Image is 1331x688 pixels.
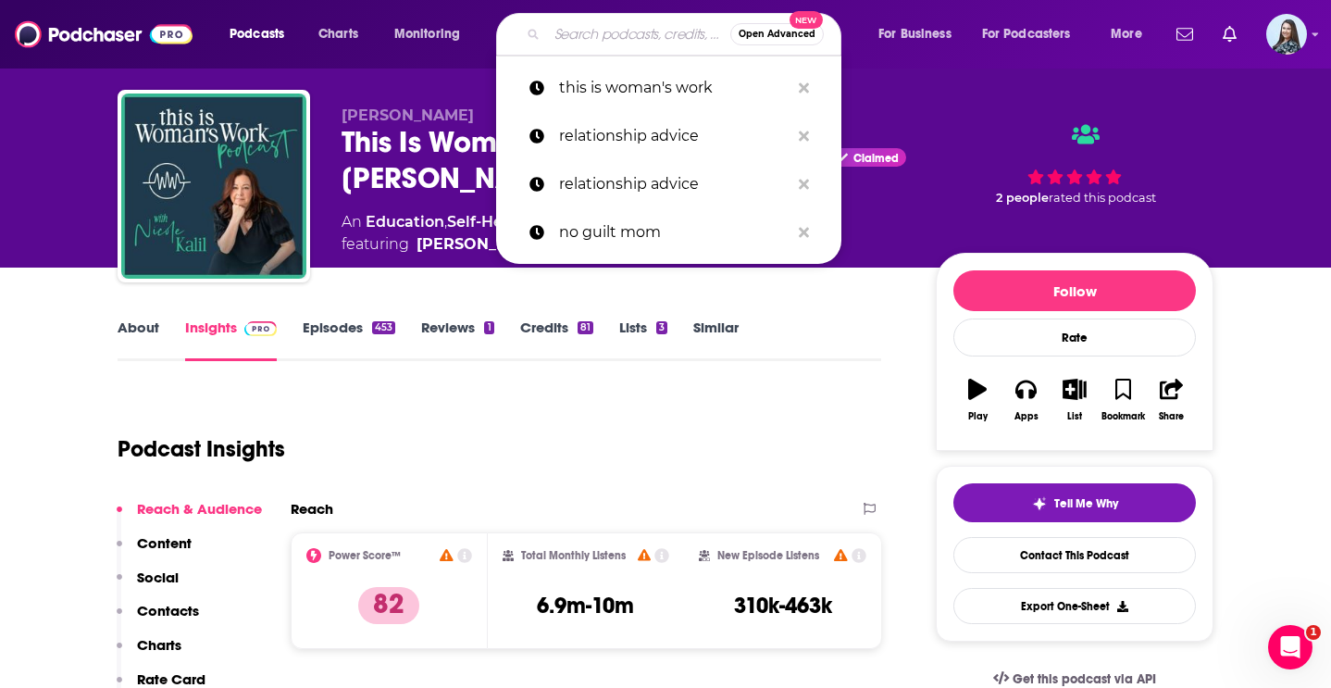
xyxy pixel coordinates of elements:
[137,569,179,586] p: Social
[496,112,841,160] a: relationship advice
[953,319,1196,357] div: Rate
[394,21,460,47] span: Monitoring
[514,13,859,56] div: Search podcasts, credits, & more...
[444,213,447,231] span: ,
[853,154,899,163] span: Claimed
[1159,411,1184,422] div: Share
[537,592,634,619] h3: 6.9m-10m
[496,64,841,112] a: this is woman's work
[1266,14,1307,55] span: Logged in as brookefortierpr
[137,500,262,518] p: Reach & Audience
[1268,625,1312,669] iframe: Intercom live chat
[447,213,517,231] a: Self-Help
[1306,625,1321,640] span: 1
[547,19,730,49] input: Search podcasts, credits, & more...
[303,319,395,361] a: Episodes453
[118,319,159,361] a: About
[342,106,474,124] span: [PERSON_NAME]
[953,367,1001,433] button: Play
[358,587,419,624] p: 82
[1067,411,1082,422] div: List
[790,11,823,29] span: New
[342,211,677,256] div: An podcast
[496,208,841,256] a: no guilt mom
[1101,411,1145,422] div: Bookmark
[117,569,179,603] button: Social
[521,549,626,562] h2: Total Monthly Listens
[118,435,285,463] h1: Podcast Insights
[1013,671,1156,687] span: Get this podcast via API
[982,21,1071,47] span: For Podcasters
[421,319,493,361] a: Reviews1
[372,321,395,334] div: 453
[306,19,369,49] a: Charts
[185,319,277,361] a: InsightsPodchaser Pro
[1001,367,1050,433] button: Apps
[996,191,1049,205] span: 2 people
[318,21,358,47] span: Charts
[342,233,677,256] span: featuring
[953,588,1196,624] button: Export One-Sheet
[15,17,193,52] img: Podchaser - Follow, Share and Rate Podcasts
[619,319,667,361] a: Lists3
[693,319,739,361] a: Similar
[717,549,819,562] h2: New Episode Listens
[1215,19,1244,50] a: Show notifications dropdown
[329,549,401,562] h2: Power Score™
[1266,14,1307,55] button: Show profile menu
[1266,14,1307,55] img: User Profile
[1099,367,1147,433] button: Bookmark
[1111,21,1142,47] span: More
[1032,496,1047,511] img: tell me why sparkle
[865,19,975,49] button: open menu
[1049,191,1156,205] span: rated this podcast
[117,602,199,636] button: Contacts
[968,411,988,422] div: Play
[878,21,952,47] span: For Business
[970,19,1098,49] button: open menu
[1169,19,1200,50] a: Show notifications dropdown
[1098,19,1165,49] button: open menu
[559,208,790,256] p: no guilt mom
[137,636,181,654] p: Charts
[1148,367,1196,433] button: Share
[484,321,493,334] div: 1
[953,537,1196,573] a: Contact This Podcast
[230,21,284,47] span: Podcasts
[137,534,192,552] p: Content
[381,19,484,49] button: open menu
[578,321,593,334] div: 81
[137,670,205,688] p: Rate Card
[117,500,262,534] button: Reach & Audience
[417,233,549,256] a: Nicole Kalil
[496,160,841,208] a: relationship advice
[656,321,667,334] div: 3
[117,636,181,670] button: Charts
[117,534,192,569] button: Content
[1054,496,1118,511] span: Tell Me Why
[559,64,790,112] p: this is woman's work
[217,19,308,49] button: open menu
[366,213,444,231] a: Education
[244,321,277,336] img: Podchaser Pro
[1014,411,1039,422] div: Apps
[291,500,333,518] h2: Reach
[1051,367,1099,433] button: List
[121,94,306,279] img: This Is Woman's Work with Nicole Kalil
[734,592,832,619] h3: 310k-463k
[730,23,824,45] button: Open AdvancedNew
[953,483,1196,522] button: tell me why sparkleTell Me Why
[559,160,790,208] p: relationship advice
[953,270,1196,311] button: Follow
[559,112,790,160] p: relationship advice
[739,30,815,39] span: Open Advanced
[520,319,593,361] a: Credits81
[936,106,1213,222] div: 2 peoplerated this podcast
[137,602,199,619] p: Contacts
